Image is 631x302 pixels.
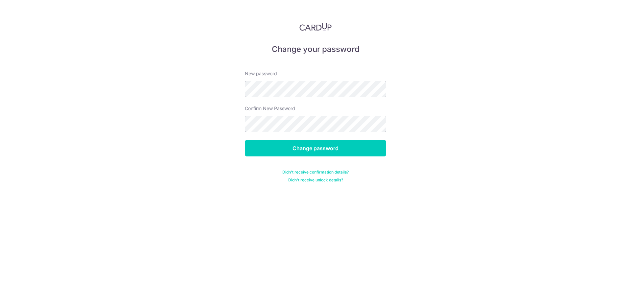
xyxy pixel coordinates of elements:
[288,177,343,183] a: Didn't receive unlock details?
[282,170,349,175] a: Didn't receive confirmation details?
[245,44,386,55] h5: Change your password
[245,105,295,112] label: Confirm New Password
[245,140,386,156] input: Change password
[245,70,277,77] label: New password
[299,23,332,31] img: CardUp Logo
